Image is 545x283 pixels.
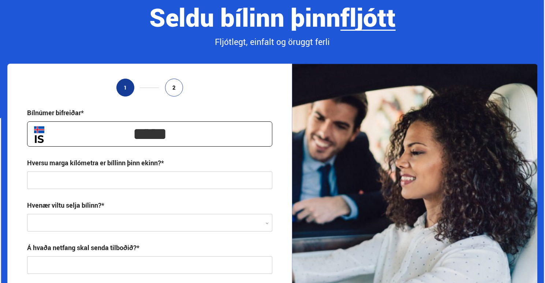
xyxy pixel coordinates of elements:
[27,243,139,252] div: Á hvaða netfang skal senda tilboðið?*
[7,36,537,48] div: Fljótlegt, einfalt og öruggt ferli
[172,84,176,91] span: 2
[124,84,127,91] span: 1
[27,201,104,210] label: Hvenær viltu selja bílinn?*
[7,3,537,31] div: Seldu bílinn þinn
[27,108,84,117] div: Bílnúmer bifreiðar*
[6,3,28,25] button: Open LiveChat chat widget
[27,158,164,167] div: Hversu marga kílómetra er bíllinn þinn ekinn?*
